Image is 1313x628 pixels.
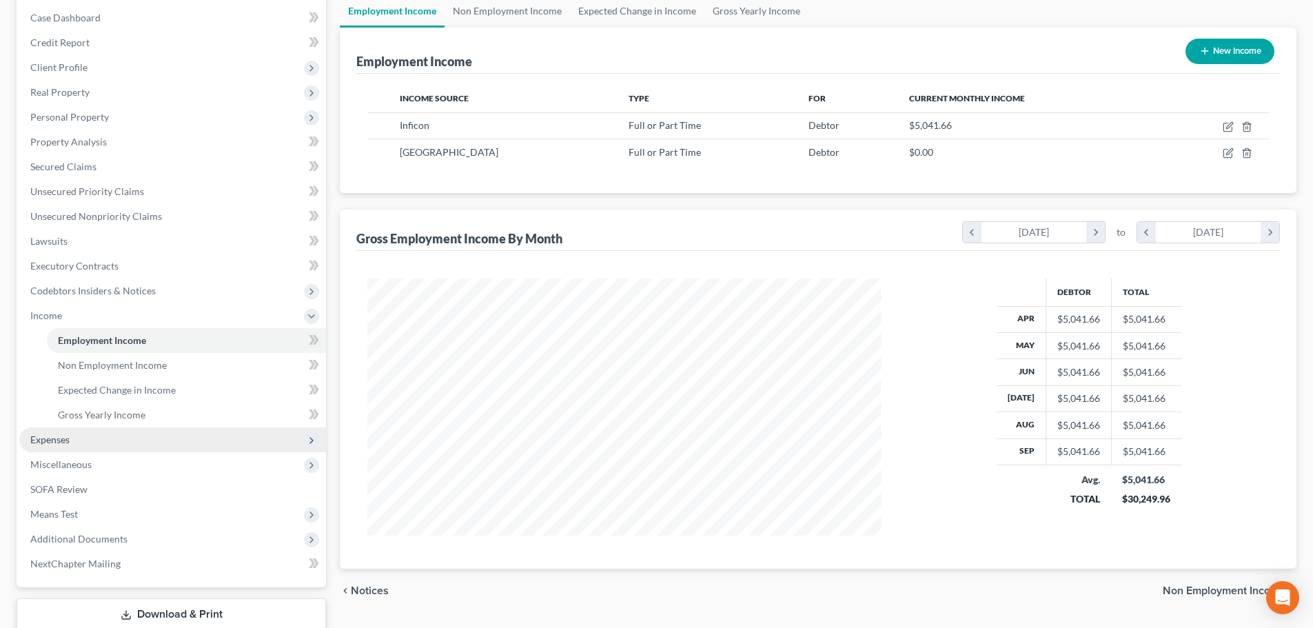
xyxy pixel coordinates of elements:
span: [GEOGRAPHIC_DATA] [400,146,498,158]
span: For [808,93,826,103]
button: chevron_left Notices [340,585,389,596]
span: Codebtors Insiders & Notices [30,285,156,296]
span: Secured Claims [30,161,96,172]
th: [DATE] [997,385,1046,412]
span: Means Test [30,508,78,520]
span: Current Monthly Income [909,93,1025,103]
span: Debtor [808,119,839,131]
div: [DATE] [981,222,1087,243]
a: Employment Income [47,328,326,353]
button: New Income [1185,39,1274,64]
span: $0.00 [909,146,933,158]
a: Case Dashboard [19,6,326,30]
th: May [997,332,1046,358]
a: Gross Yearly Income [47,403,326,427]
div: Gross Employment Income By Month [356,230,562,247]
span: Income [30,310,62,321]
span: Gross Yearly Income [58,409,145,421]
div: Avg. [1057,473,1100,487]
a: Secured Claims [19,154,326,179]
a: SOFA Review [19,477,326,502]
button: Non Employment Income chevron_right [1163,585,1296,596]
span: Unsecured Nonpriority Claims [30,210,162,222]
a: Expected Change in Income [47,378,326,403]
th: Apr [997,306,1046,332]
td: $5,041.66 [1111,306,1181,332]
div: $5,041.66 [1057,365,1100,379]
div: $30,249.96 [1122,492,1170,506]
i: chevron_left [1137,222,1156,243]
span: Debtor [808,146,839,158]
a: Credit Report [19,30,326,55]
div: $5,041.66 [1057,418,1100,432]
th: Total [1111,278,1181,306]
span: Personal Property [30,111,109,123]
span: Real Property [30,86,90,98]
i: chevron_left [963,222,981,243]
span: Unsecured Priority Claims [30,185,144,197]
span: NextChapter Mailing [30,558,121,569]
span: to [1117,225,1126,239]
span: Lawsuits [30,235,68,247]
span: Expected Change in Income [58,384,176,396]
div: $5,041.66 [1057,445,1100,458]
span: Case Dashboard [30,12,101,23]
span: Executory Contracts [30,260,119,272]
td: $5,041.66 [1111,332,1181,358]
td: $5,041.66 [1111,359,1181,385]
div: $5,041.66 [1057,312,1100,326]
div: $5,041.66 [1122,473,1170,487]
span: SOFA Review [30,483,88,495]
span: Non Employment Income [58,359,167,371]
a: Unsecured Nonpriority Claims [19,204,326,229]
span: Employment Income [58,334,146,346]
th: Aug [997,412,1046,438]
td: $5,041.66 [1111,412,1181,438]
span: Additional Documents [30,533,128,545]
td: $5,041.66 [1111,385,1181,412]
th: Sep [997,438,1046,465]
span: Non Employment Income [1163,585,1285,596]
a: Unsecured Priority Claims [19,179,326,204]
span: Notices [351,585,389,596]
span: Type [629,93,649,103]
a: Lawsuits [19,229,326,254]
span: Property Analysis [30,136,107,148]
div: $5,041.66 [1057,392,1100,405]
span: Full or Part Time [629,146,701,158]
th: Debtor [1046,278,1111,306]
span: Expenses [30,434,70,445]
span: Miscellaneous [30,458,92,470]
span: Client Profile [30,61,88,73]
td: $5,041.66 [1111,438,1181,465]
i: chevron_left [340,585,351,596]
i: chevron_right [1261,222,1279,243]
span: Inficon [400,119,429,131]
a: NextChapter Mailing [19,551,326,576]
a: Non Employment Income [47,353,326,378]
span: Credit Report [30,37,90,48]
span: Full or Part Time [629,119,701,131]
i: chevron_right [1086,222,1105,243]
a: Executory Contracts [19,254,326,278]
div: [DATE] [1156,222,1261,243]
th: Jun [997,359,1046,385]
div: $5,041.66 [1057,339,1100,353]
a: Property Analysis [19,130,326,154]
div: Employment Income [356,53,472,70]
div: Open Intercom Messenger [1266,581,1299,614]
span: $5,041.66 [909,119,952,131]
div: TOTAL [1057,492,1100,506]
span: Income Source [400,93,469,103]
